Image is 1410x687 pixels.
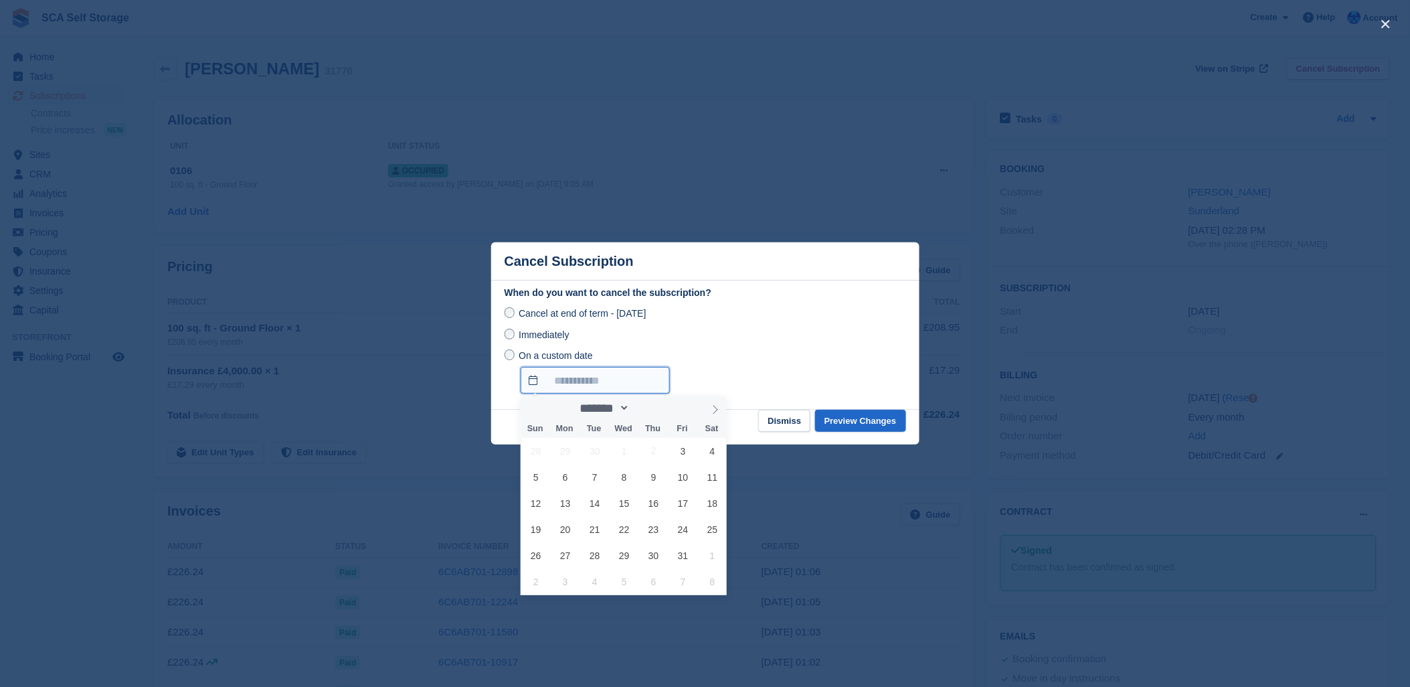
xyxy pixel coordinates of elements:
[670,542,696,568] span: October 31, 2025
[582,438,608,464] span: September 30, 2025
[582,516,608,542] span: October 21, 2025
[630,401,672,415] input: Year
[611,516,637,542] span: October 22, 2025
[523,568,549,595] span: November 2, 2025
[523,438,549,464] span: September 28, 2025
[670,490,696,516] span: October 17, 2025
[670,464,696,490] span: October 10, 2025
[505,350,515,360] input: On a custom date
[697,425,727,433] span: Sat
[758,410,810,432] button: Dismiss
[505,329,515,339] input: Immediately
[611,490,637,516] span: October 15, 2025
[640,438,667,464] span: October 2, 2025
[580,425,609,433] span: Tue
[576,401,630,415] select: Month
[582,568,608,595] span: November 4, 2025
[523,464,549,490] span: October 5, 2025
[521,367,670,394] input: On a custom date
[640,464,667,490] span: October 9, 2025
[552,464,578,490] span: October 6, 2025
[1375,13,1397,35] button: close
[505,307,515,318] input: Cancel at end of term - [DATE]
[640,568,667,595] span: November 6, 2025
[552,568,578,595] span: November 3, 2025
[640,490,667,516] span: October 16, 2025
[505,286,906,300] label: When do you want to cancel the subscription?
[582,490,608,516] span: October 14, 2025
[699,516,725,542] span: October 25, 2025
[611,542,637,568] span: October 29, 2025
[670,438,696,464] span: October 3, 2025
[552,516,578,542] span: October 20, 2025
[670,568,696,595] span: November 7, 2025
[611,438,637,464] span: October 1, 2025
[523,490,549,516] span: October 12, 2025
[505,254,634,269] p: Cancel Subscription
[640,516,667,542] span: October 23, 2025
[640,542,667,568] span: October 30, 2025
[670,516,696,542] span: October 24, 2025
[552,542,578,568] span: October 27, 2025
[815,410,906,432] button: Preview Changes
[582,542,608,568] span: October 28, 2025
[699,464,725,490] span: October 11, 2025
[523,516,549,542] span: October 19, 2025
[609,425,638,433] span: Wed
[611,464,637,490] span: October 8, 2025
[699,542,725,568] span: November 1, 2025
[699,568,725,595] span: November 8, 2025
[550,425,580,433] span: Mon
[552,490,578,516] span: October 13, 2025
[668,425,697,433] span: Fri
[699,438,725,464] span: October 4, 2025
[519,329,569,340] span: Immediately
[611,568,637,595] span: November 5, 2025
[582,464,608,490] span: October 7, 2025
[699,490,725,516] span: October 18, 2025
[523,542,549,568] span: October 26, 2025
[638,425,668,433] span: Thu
[519,350,593,361] span: On a custom date
[521,425,550,433] span: Sun
[552,438,578,464] span: September 29, 2025
[519,308,646,319] span: Cancel at end of term - [DATE]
